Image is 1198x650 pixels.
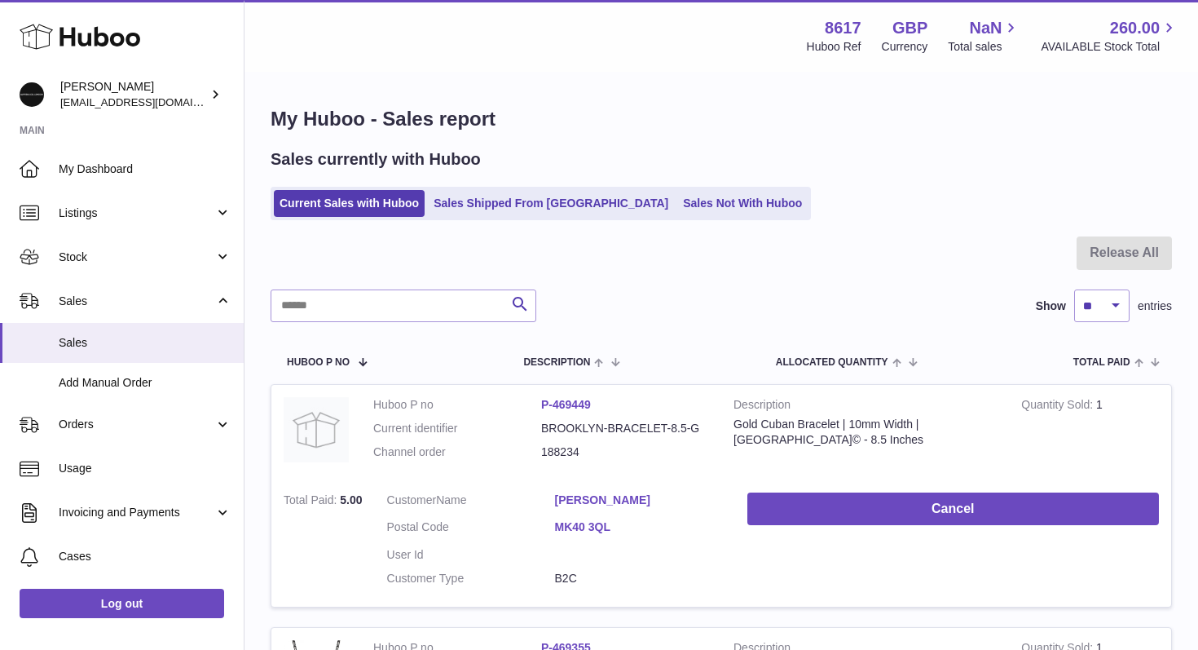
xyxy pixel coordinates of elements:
[387,493,555,512] dt: Name
[1041,17,1178,55] a: 260.00 AVAILABLE Stock Total
[1138,298,1172,314] span: entries
[60,79,207,110] div: [PERSON_NAME]
[1009,385,1171,480] td: 1
[387,493,437,506] span: Customer
[882,39,928,55] div: Currency
[948,39,1020,55] span: Total sales
[1036,298,1066,314] label: Show
[59,250,214,265] span: Stock
[60,95,240,108] span: [EMAIL_ADDRESS][DOMAIN_NAME]
[387,571,555,586] dt: Customer Type
[747,493,1159,526] button: Cancel
[287,357,350,368] span: Huboo P no
[59,335,231,351] span: Sales
[677,190,808,217] a: Sales Not With Huboo
[776,357,888,368] span: ALLOCATED Quantity
[733,417,997,448] div: Gold Cuban Bracelet | 10mm Width | [GEOGRAPHIC_DATA]© - 8.5 Inches
[59,294,214,309] span: Sales
[523,357,590,368] span: Description
[59,549,231,564] span: Cases
[340,493,362,506] span: 5.00
[274,190,425,217] a: Current Sales with Huboo
[555,493,723,508] a: [PERSON_NAME]
[271,148,481,170] h2: Sales currently with Huboo
[59,417,214,432] span: Orders
[1041,39,1178,55] span: AVAILABLE Stock Total
[541,444,709,460] dd: 188234
[284,397,349,462] img: no-photo.jpg
[733,397,997,417] strong: Description
[969,17,1002,39] span: NaN
[825,17,861,39] strong: 8617
[59,206,214,221] span: Listings
[284,493,340,511] strong: Total Paid
[59,505,214,520] span: Invoicing and Payments
[541,398,591,411] a: P-469449
[555,520,723,535] a: MK40 3QL
[948,17,1020,55] a: NaN Total sales
[271,106,1172,132] h1: My Huboo - Sales report
[373,397,541,413] dt: Huboo P no
[1073,357,1130,368] span: Total paid
[20,589,224,618] a: Log out
[807,39,861,55] div: Huboo Ref
[59,461,231,476] span: Usage
[20,82,44,107] img: hello@alfredco.com
[555,571,723,586] dd: B2C
[373,444,541,460] dt: Channel order
[59,161,231,177] span: My Dashboard
[1110,17,1160,39] span: 260.00
[373,421,541,436] dt: Current identifier
[428,190,674,217] a: Sales Shipped From [GEOGRAPHIC_DATA]
[387,547,555,563] dt: User Id
[387,520,555,539] dt: Postal Code
[59,375,231,391] span: Add Manual Order
[892,17,927,39] strong: GBP
[1021,398,1096,415] strong: Quantity Sold
[541,421,709,436] dd: BROOKLYN-BRACELET-8.5-G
